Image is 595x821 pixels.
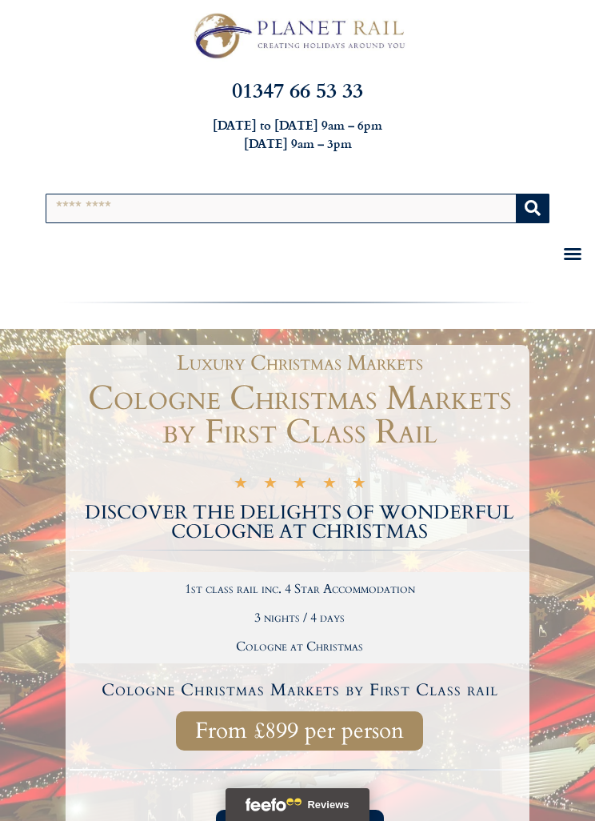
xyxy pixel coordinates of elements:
h2: Cologne at Christmas [80,640,519,653]
h1: Cologne Christmas Markets by First Class Rail [70,382,529,449]
i: ★ [293,478,307,493]
div: Menu Toggle [558,239,587,268]
div: 5/5 [234,475,366,493]
h1: Luxury Christmas Markets [78,353,521,374]
button: Search [516,194,549,222]
h2: 3 nights / 4 days [80,611,519,624]
strong: [DATE] to [DATE] 9am – 6pm [213,116,382,134]
a: From £899 per person [176,711,423,751]
p: call us now on [78,784,521,803]
strong: [DATE] 9am – 3pm [244,134,352,152]
h4: Cologne Christmas Markets by First Class rail [72,682,527,699]
a: 01347 66 53 33 [232,74,363,105]
h2: DISCOVER THE DELIGHTS OF WONDERFUL COLOGNE AT CHRISTMAS [70,503,529,542]
span: From £899 per person [195,721,404,741]
i: ★ [322,478,337,493]
img: Planet Rail Train Holidays Logo [185,8,410,63]
i: ★ [352,478,366,493]
i: ★ [263,478,278,493]
h2: 1st class rail inc. 4 Star Accommodation [80,583,519,595]
i: ★ [234,478,248,493]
